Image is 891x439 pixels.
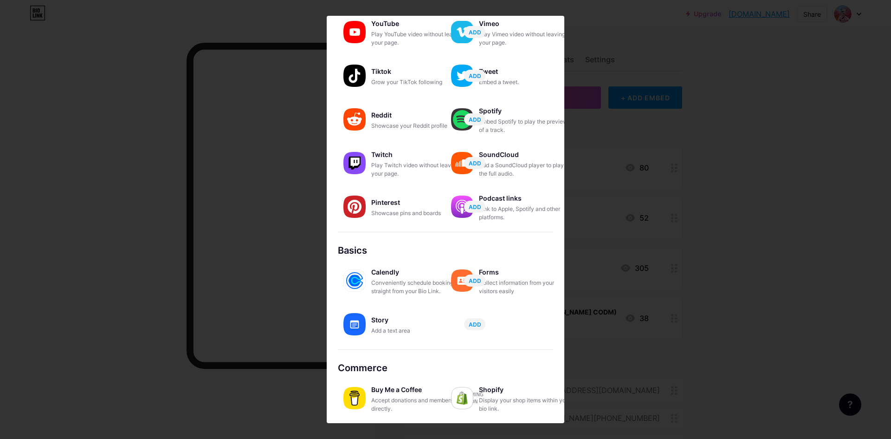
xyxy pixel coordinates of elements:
span: ADD [469,203,481,211]
img: pinterest [343,196,366,218]
button: ADD [464,26,485,38]
img: youtube [343,21,366,43]
button: ADD [464,318,485,330]
button: ADD [464,70,485,82]
span: ADD [469,72,481,80]
div: Forms [479,266,572,279]
div: Grow your TikTok following [371,78,464,86]
span: ADD [469,321,481,328]
div: Embed a tweet. [479,78,572,86]
div: Display your shop items within your bio link. [479,396,572,413]
span: ADD [469,277,481,285]
div: Play Vimeo video without leaving your page. [479,30,572,47]
div: Add a text area [371,327,464,335]
img: calendly [343,269,366,292]
img: twitter [451,65,473,87]
div: Showcase pins and boards [371,209,464,217]
div: Podcast links [479,192,572,205]
div: Reddit [371,109,464,122]
span: ADD [469,28,481,36]
button: ADD [464,201,485,213]
div: Shopify [479,383,572,396]
img: soundcloud [451,152,473,174]
img: forms [451,269,473,292]
img: reddit [343,108,366,131]
div: Basics [338,243,553,257]
div: Play YouTube video without leaving your page. [371,30,464,47]
span: ADD [469,159,481,167]
div: Play Twitch video without leaving your page. [371,161,464,178]
button: ADD [464,157,485,169]
div: Story [371,314,464,327]
img: twitch [343,152,366,174]
img: spotify [451,108,473,131]
button: ADD [464,275,485,287]
div: Commerce [338,361,553,375]
img: shopify [451,387,473,409]
img: podcastlinks [451,196,473,218]
button: ADD [464,113,485,125]
span: ADD [469,116,481,124]
div: Collect information from your visitors easily [479,279,572,295]
div: Vimeo [479,17,572,30]
img: buymeacoffee [343,387,366,409]
div: Accept donations and memberships directly. [371,396,464,413]
div: Showcase your Reddit profile [371,122,464,130]
div: Buy Me a Coffee [371,383,464,396]
div: Conveniently schedule bookings straight from your Bio Link. [371,279,464,295]
div: YouTube [371,17,464,30]
div: Tiktok [371,65,464,78]
div: SoundCloud [479,148,572,161]
img: story [343,313,366,335]
div: Spotify [479,105,572,118]
div: Twitch [371,148,464,161]
div: Add a SoundCloud player to play the full audio. [479,161,572,178]
div: Calendly [371,266,464,279]
img: vimeo [451,21,473,43]
div: Tweet [479,65,572,78]
div: Pinterest [371,196,464,209]
div: Link to Apple, Spotify and other platforms. [479,205,572,222]
div: Embed Spotify to play the preview of a track. [479,118,572,134]
img: tiktok [343,65,366,87]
